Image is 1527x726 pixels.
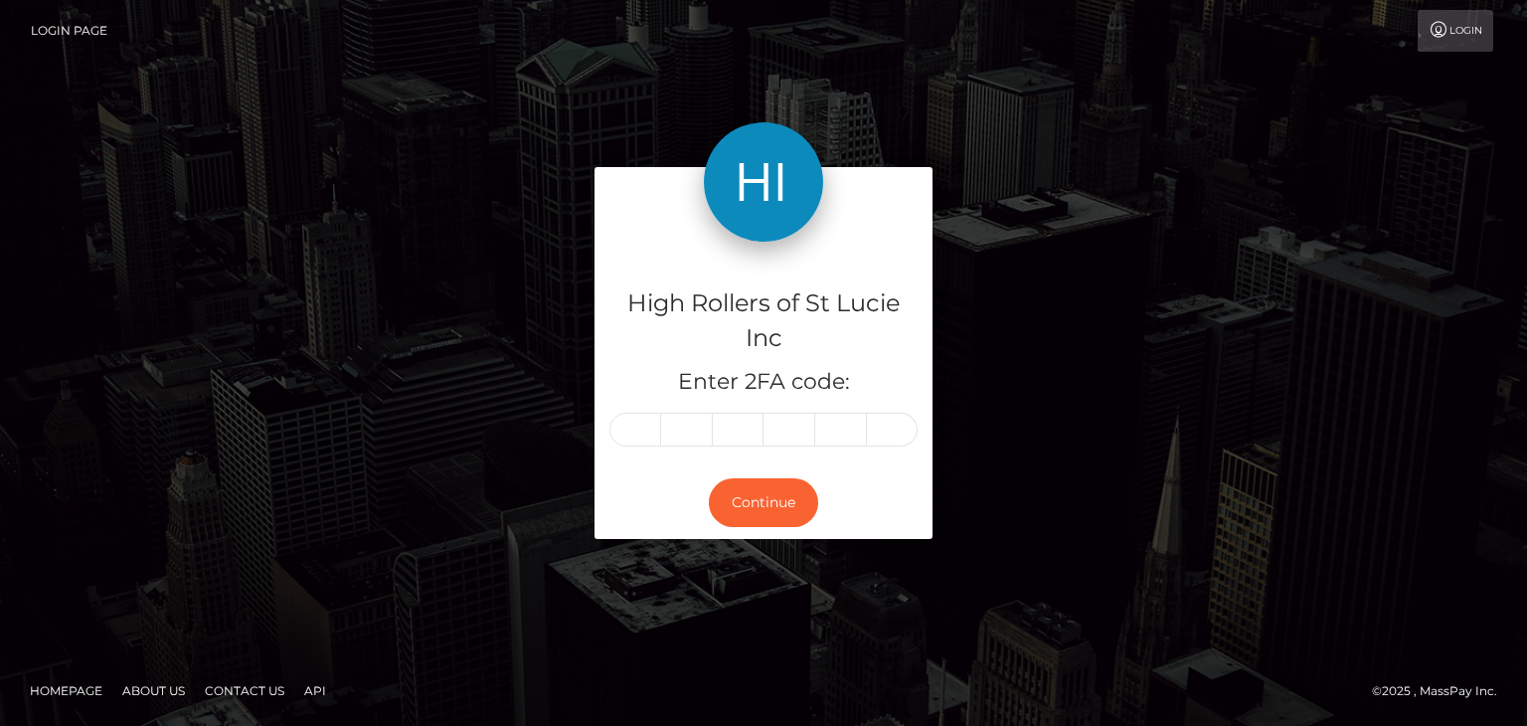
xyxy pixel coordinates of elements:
a: API [296,675,334,706]
h4: High Rollers of St Lucie Inc [609,286,918,356]
img: High Rollers of St Lucie Inc [704,122,823,242]
a: Homepage [22,675,110,706]
div: © 2025 , MassPay Inc. [1372,680,1512,702]
button: Continue [709,478,818,527]
h5: Enter 2FA code: [609,367,918,398]
a: About Us [114,675,193,706]
a: Login Page [31,10,107,52]
a: Contact Us [197,675,292,706]
a: Login [1418,10,1493,52]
